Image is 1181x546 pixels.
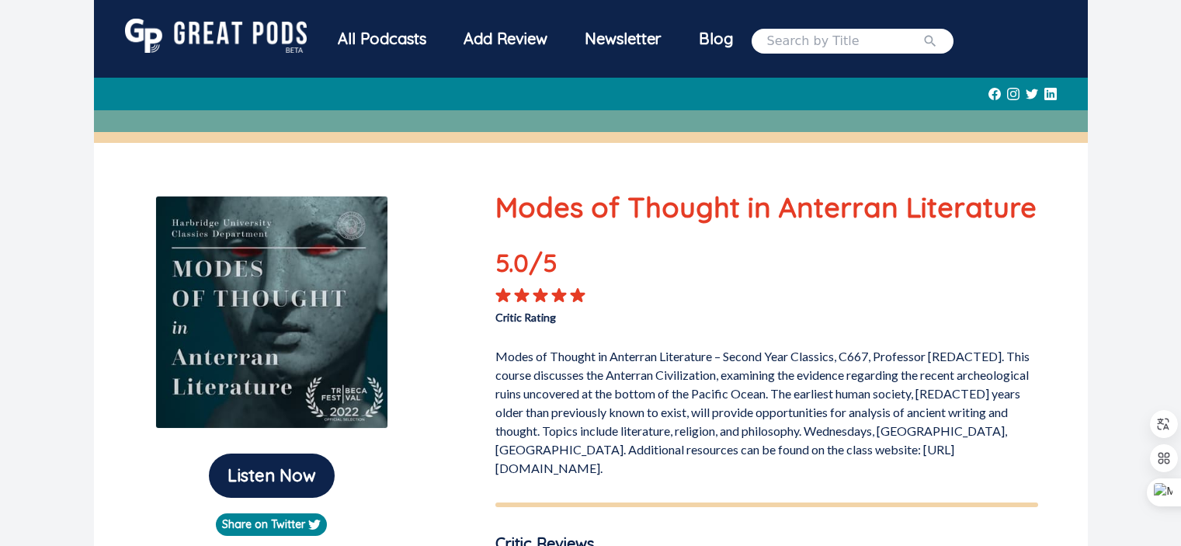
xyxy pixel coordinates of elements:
a: Blog [680,19,752,59]
div: All Podcasts [319,19,445,59]
img: Modes of Thought in Anterran Literature [155,196,388,429]
button: Listen Now [209,454,335,498]
img: GreatPods [125,19,307,53]
p: Critic Rating [495,303,766,325]
a: All Podcasts [319,19,445,63]
a: Newsletter [566,19,680,63]
p: Modes of Thought in Anterran Literature [495,186,1038,228]
p: Modes of Thought in Anterran Literature – Second Year Classics, C667, Professor [REDACTED]. This ... [495,341,1038,478]
a: Share on Twitter [216,513,327,536]
div: Newsletter [566,19,680,59]
input: Search by Title [767,32,922,50]
a: Add Review [445,19,566,59]
p: 5.0 /5 [495,244,604,287]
